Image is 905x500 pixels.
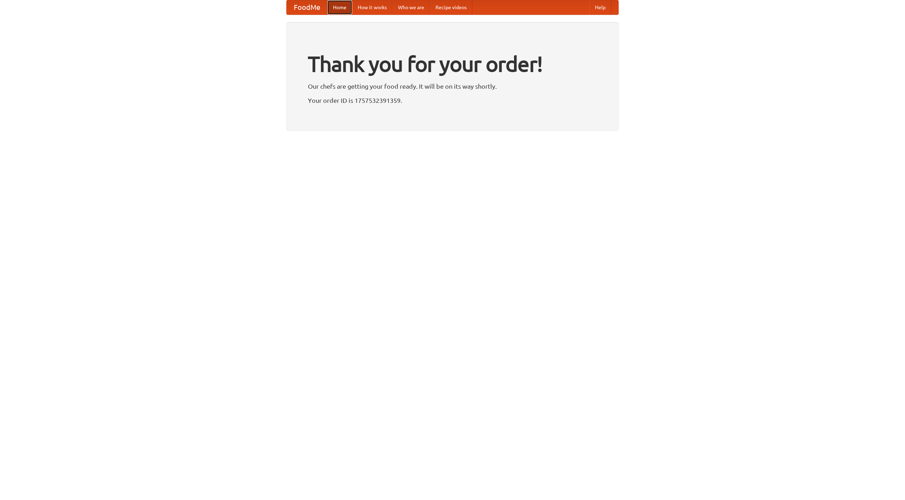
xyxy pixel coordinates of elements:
[287,0,327,14] a: FoodMe
[327,0,352,14] a: Home
[308,47,597,81] h1: Thank you for your order!
[308,95,597,106] p: Your order ID is 1757532391359.
[392,0,430,14] a: Who we are
[308,81,597,92] p: Our chefs are getting your food ready. It will be on its way shortly.
[430,0,472,14] a: Recipe videos
[352,0,392,14] a: How it works
[589,0,611,14] a: Help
